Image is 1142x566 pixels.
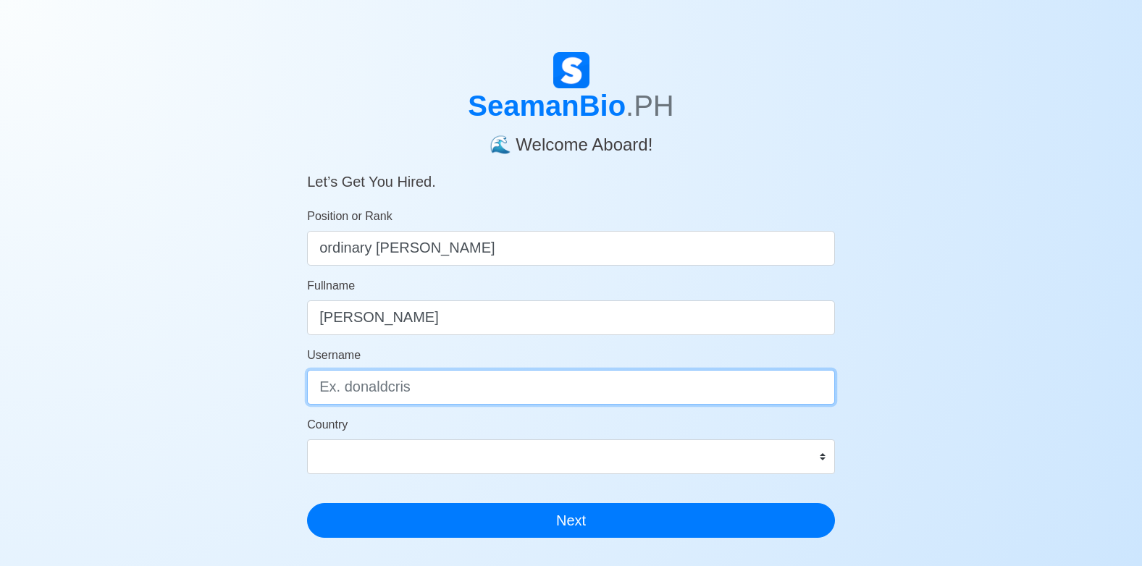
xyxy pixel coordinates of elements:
[307,279,355,292] span: Fullname
[626,90,674,122] span: .PH
[307,156,835,190] h5: Let’s Get You Hired.
[307,370,835,405] input: Ex. donaldcris
[307,300,835,335] input: Your Fullname
[307,349,361,361] span: Username
[307,416,348,434] label: Country
[307,210,392,222] span: Position or Rank
[307,503,835,538] button: Next
[307,123,835,156] h4: 🌊 Welcome Aboard!
[307,88,835,123] h1: SeamanBio
[553,52,589,88] img: Logo
[307,231,835,266] input: ex. 2nd Officer w/Master License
